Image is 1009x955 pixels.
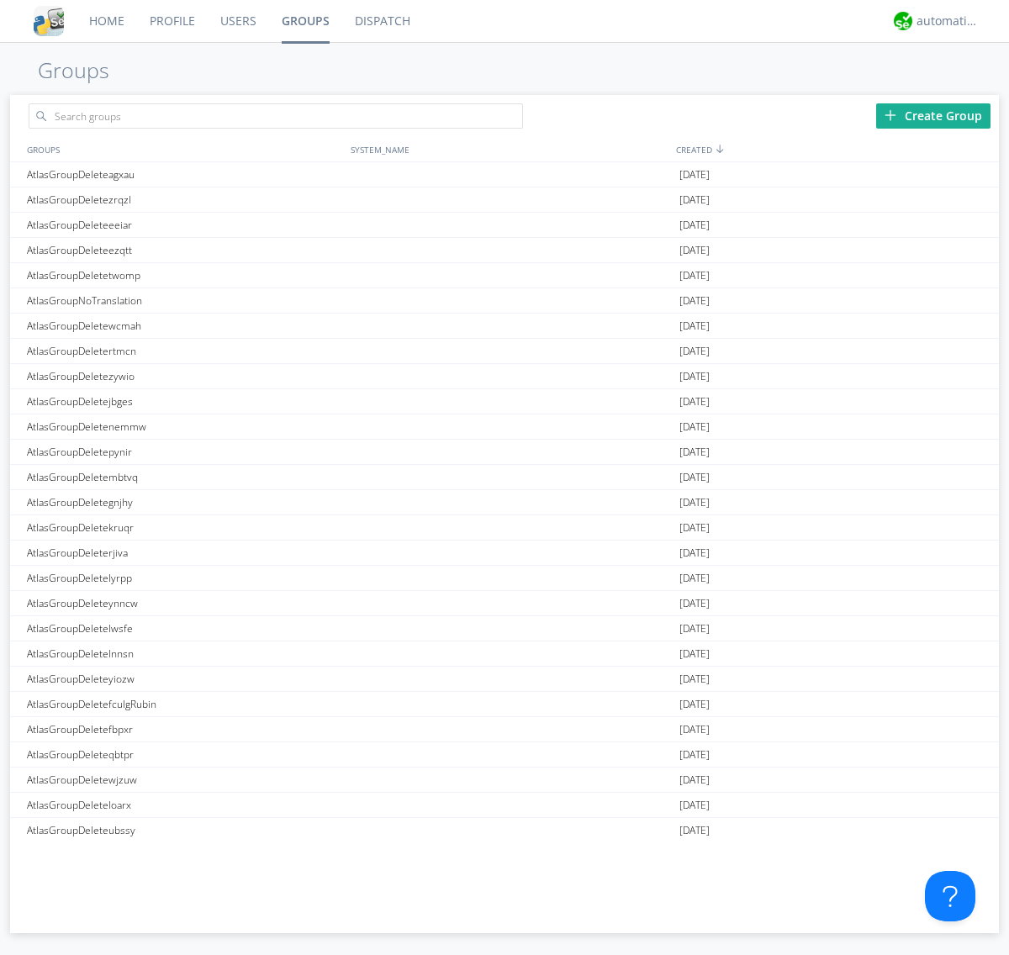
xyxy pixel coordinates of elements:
[23,137,342,161] div: GROUPS
[23,440,346,464] div: AtlasGroupDeletepynir
[10,591,999,616] a: AtlasGroupDeleteynncw[DATE]
[679,692,710,717] span: [DATE]
[679,187,710,213] span: [DATE]
[23,541,346,565] div: AtlasGroupDeleterjiva
[23,414,346,439] div: AtlasGroupDeletenemmw
[876,103,991,129] div: Create Group
[679,793,710,818] span: [DATE]
[23,692,346,716] div: AtlasGroupDeletefculgRubin
[679,566,710,591] span: [DATE]
[23,641,346,666] div: AtlasGroupDeletelnnsn
[679,440,710,465] span: [DATE]
[10,490,999,515] a: AtlasGroupDeletegnjhy[DATE]
[23,793,346,817] div: AtlasGroupDeleteloarx
[679,213,710,238] span: [DATE]
[679,414,710,440] span: [DATE]
[23,566,346,590] div: AtlasGroupDeletelyrpp
[10,414,999,440] a: AtlasGroupDeletenemmw[DATE]
[23,667,346,691] div: AtlasGroupDeleteyiozw
[10,818,999,843] a: AtlasGroupDeleteubssy[DATE]
[23,238,346,262] div: AtlasGroupDeleteezqtt
[679,818,710,843] span: [DATE]
[10,339,999,364] a: AtlasGroupDeletertmcn[DATE]
[23,465,346,489] div: AtlasGroupDeletembtvq
[10,515,999,541] a: AtlasGroupDeletekruqr[DATE]
[23,187,346,212] div: AtlasGroupDeletezrqzl
[10,541,999,566] a: AtlasGroupDeleterjiva[DATE]
[23,490,346,514] div: AtlasGroupDeletegnjhy
[23,364,346,388] div: AtlasGroupDeletezywio
[925,871,975,921] iframe: Toggle Customer Support
[679,364,710,389] span: [DATE]
[885,109,896,121] img: plus.svg
[10,742,999,768] a: AtlasGroupDeleteqbtpr[DATE]
[10,314,999,339] a: AtlasGroupDeletewcmah[DATE]
[34,6,64,36] img: cddb5a64eb264b2086981ab96f4c1ba7
[10,187,999,213] a: AtlasGroupDeletezrqzl[DATE]
[10,768,999,793] a: AtlasGroupDeletewjzuw[DATE]
[10,440,999,465] a: AtlasGroupDeletepynir[DATE]
[23,818,346,842] div: AtlasGroupDeleteubssy
[23,213,346,237] div: AtlasGroupDeleteeeiar
[10,213,999,238] a: AtlasGroupDeleteeeiar[DATE]
[23,389,346,414] div: AtlasGroupDeletejbges
[679,465,710,490] span: [DATE]
[679,263,710,288] span: [DATE]
[10,364,999,389] a: AtlasGroupDeletezywio[DATE]
[679,162,710,187] span: [DATE]
[917,13,980,29] div: automation+atlas
[679,641,710,667] span: [DATE]
[10,793,999,818] a: AtlasGroupDeleteloarx[DATE]
[672,137,999,161] div: CREATED
[679,238,710,263] span: [DATE]
[29,103,523,129] input: Search groups
[679,742,710,768] span: [DATE]
[10,389,999,414] a: AtlasGroupDeletejbges[DATE]
[679,616,710,641] span: [DATE]
[10,566,999,591] a: AtlasGroupDeletelyrpp[DATE]
[679,515,710,541] span: [DATE]
[679,591,710,616] span: [DATE]
[10,263,999,288] a: AtlasGroupDeletetwomp[DATE]
[346,137,672,161] div: SYSTEM_NAME
[10,162,999,187] a: AtlasGroupDeleteagxau[DATE]
[679,339,710,364] span: [DATE]
[679,288,710,314] span: [DATE]
[10,692,999,717] a: AtlasGroupDeletefculgRubin[DATE]
[10,667,999,692] a: AtlasGroupDeleteyiozw[DATE]
[894,12,912,30] img: d2d01cd9b4174d08988066c6d424eccd
[23,717,346,741] div: AtlasGroupDeletefbpxr
[10,288,999,314] a: AtlasGroupNoTranslation[DATE]
[10,717,999,742] a: AtlasGroupDeletefbpxr[DATE]
[679,314,710,339] span: [DATE]
[23,162,346,187] div: AtlasGroupDeleteagxau
[679,490,710,515] span: [DATE]
[23,339,346,363] div: AtlasGroupDeletertmcn
[679,717,710,742] span: [DATE]
[10,641,999,667] a: AtlasGroupDeletelnnsn[DATE]
[23,768,346,792] div: AtlasGroupDeletewjzuw
[23,616,346,641] div: AtlasGroupDeletelwsfe
[23,288,346,313] div: AtlasGroupNoTranslation
[23,263,346,288] div: AtlasGroupDeletetwomp
[23,314,346,338] div: AtlasGroupDeletewcmah
[679,389,710,414] span: [DATE]
[23,591,346,615] div: AtlasGroupDeleteynncw
[23,515,346,540] div: AtlasGroupDeletekruqr
[10,238,999,263] a: AtlasGroupDeleteezqtt[DATE]
[10,465,999,490] a: AtlasGroupDeletembtvq[DATE]
[10,616,999,641] a: AtlasGroupDeletelwsfe[DATE]
[679,768,710,793] span: [DATE]
[679,541,710,566] span: [DATE]
[679,667,710,692] span: [DATE]
[23,742,346,767] div: AtlasGroupDeleteqbtpr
